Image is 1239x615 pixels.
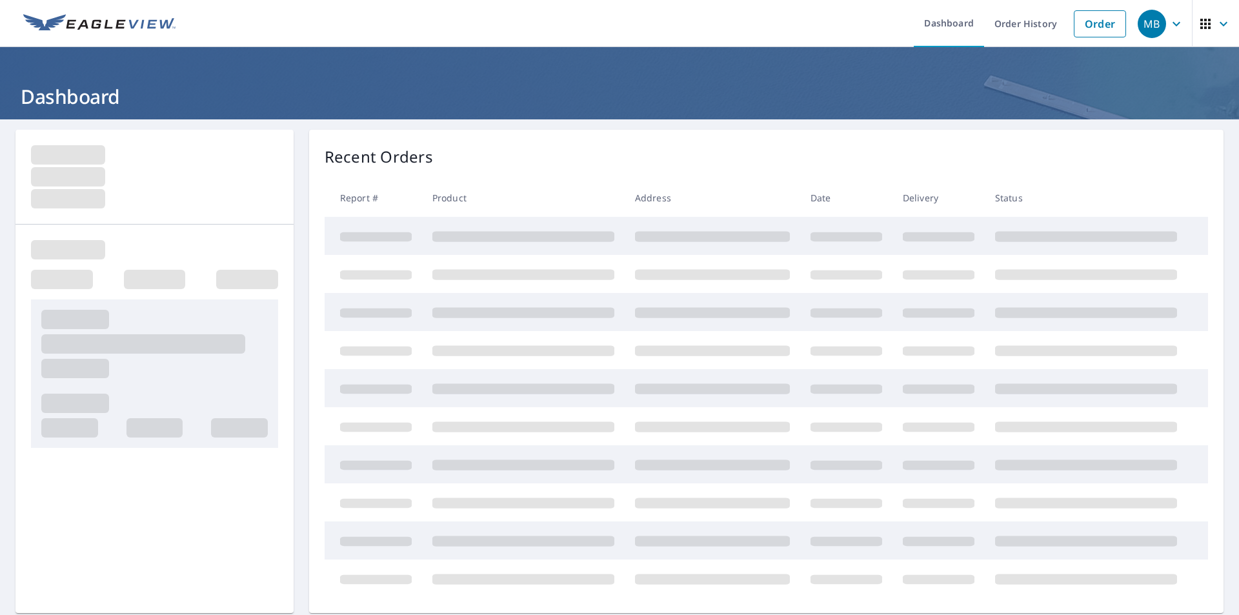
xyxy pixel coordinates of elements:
th: Date [800,179,892,217]
p: Recent Orders [325,145,433,168]
a: Order [1074,10,1126,37]
div: MB [1138,10,1166,38]
h1: Dashboard [15,83,1224,110]
th: Status [985,179,1187,217]
th: Product [422,179,625,217]
img: EV Logo [23,14,176,34]
th: Address [625,179,800,217]
th: Delivery [892,179,985,217]
th: Report # [325,179,422,217]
